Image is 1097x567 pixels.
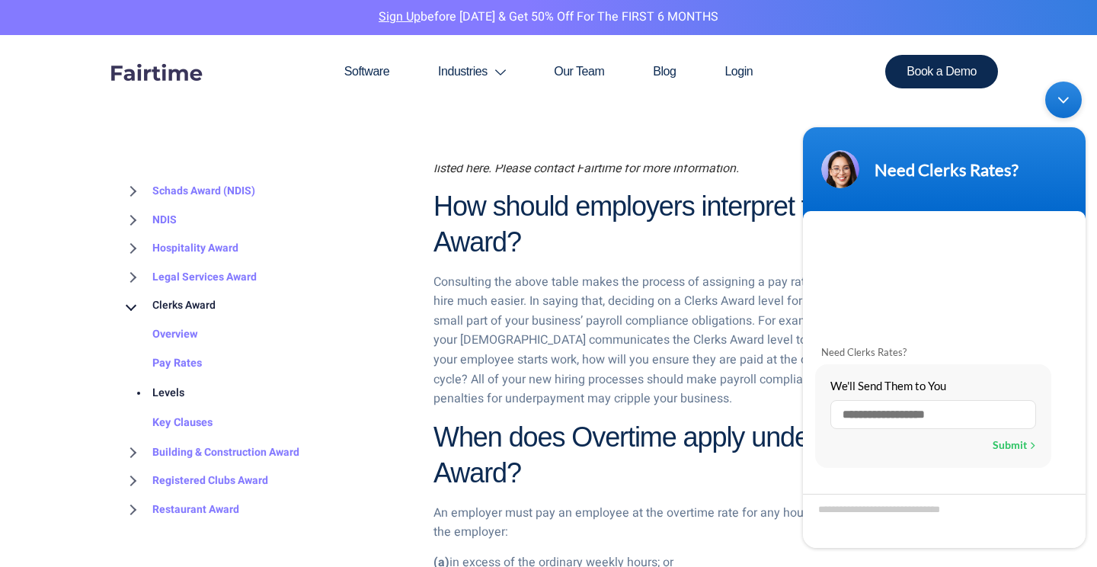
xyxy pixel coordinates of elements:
span: Book a Demo [907,66,977,78]
a: Levels [122,379,184,408]
a: Building & Construction Award [122,437,299,466]
p: Consulting the above table makes the process of assigning a pay rate to your next Clerks Award hi... [433,273,975,409]
a: Book a Demo [885,55,998,88]
a: Pay Rates [122,349,202,379]
p: An employer must pay an employee at the overtime rate for any hours worked at the direction of th... [433,504,975,543]
a: Blog [628,35,700,108]
div: BROWSE TOPICS [122,145,411,524]
a: Industries [414,35,529,108]
iframe: SalesIQ Chatwindow [795,74,1093,556]
nav: BROWSE TOPICS [122,177,411,524]
a: Legal Services Award [122,263,257,292]
a: Software [320,35,414,108]
a: Overview [122,320,198,350]
a: Clerks Award [122,291,216,320]
a: Sign Up [379,8,421,26]
a: Key Clauses [122,408,213,438]
p: before [DATE] & Get 50% Off for the FIRST 6 MONTHS [11,8,1086,27]
a: Login [700,35,777,108]
a: Schads Award (NDIS) [122,177,255,206]
h2: When does Overtime apply under the Clerks Award? [433,420,975,492]
a: Registered Clubs Award [122,466,268,495]
a: Hospitality Award [122,234,238,263]
a: NDIS [122,206,177,235]
a: Restaurant Award [122,495,239,524]
a: Our Team [529,35,628,108]
h2: How should employers interpret the Clerks Award? [433,189,975,261]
